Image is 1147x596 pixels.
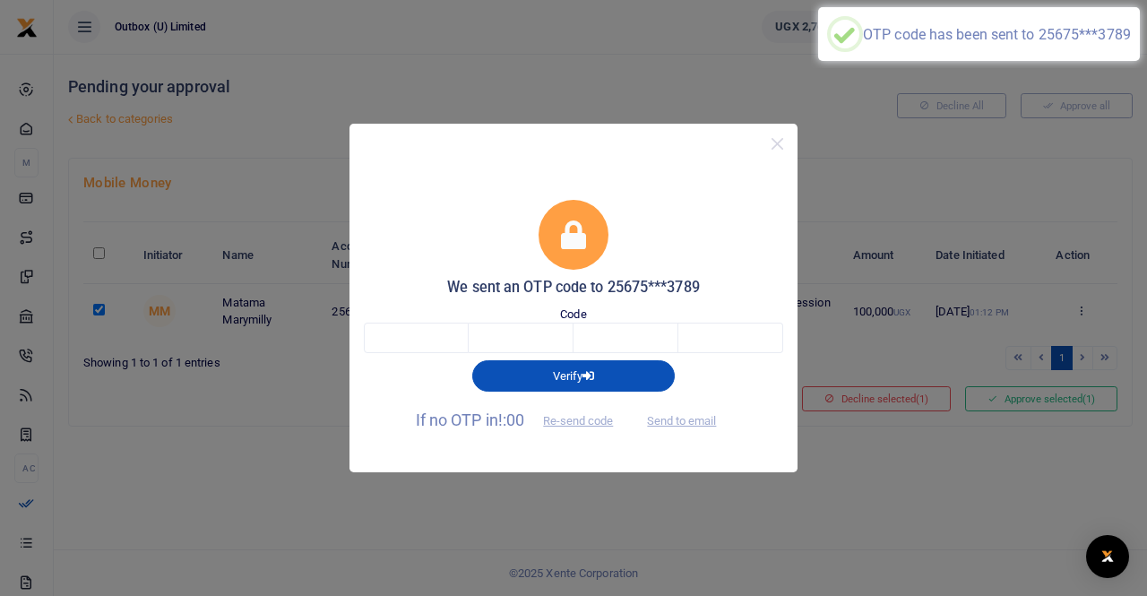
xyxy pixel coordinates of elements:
div: Open Intercom Messenger [1086,535,1129,578]
div: OTP code has been sent to 25675***3789 [863,26,1131,43]
h5: We sent an OTP code to 25675***3789 [364,279,783,297]
span: !:00 [498,410,524,429]
button: Close [764,131,790,157]
span: If no OTP in [416,410,629,429]
button: Verify [472,360,675,391]
label: Code [560,306,586,324]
